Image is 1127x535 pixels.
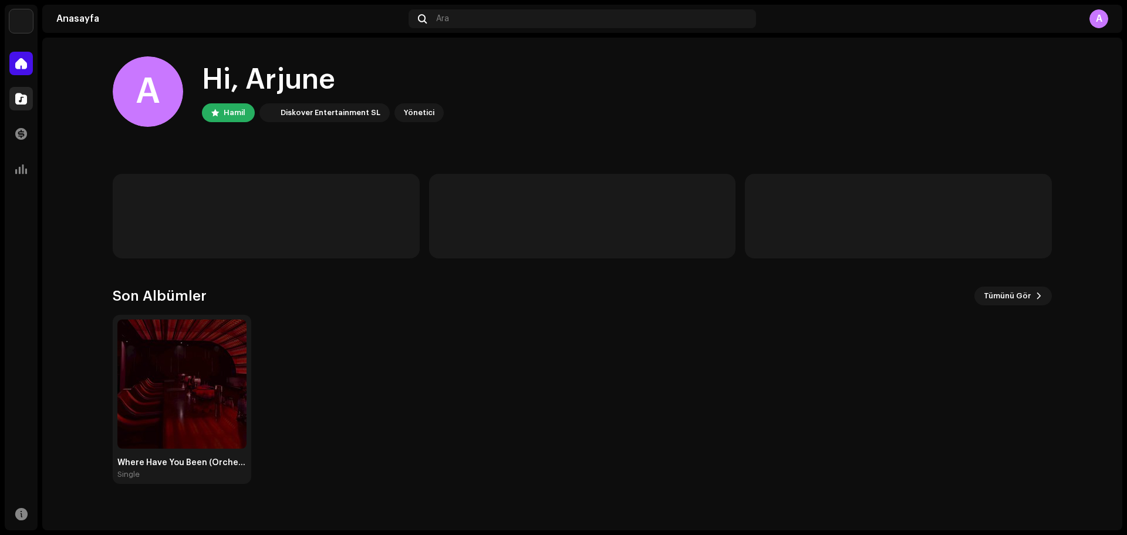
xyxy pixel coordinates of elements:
img: 297a105e-aa6c-4183-9ff4-27133c00f2e2 [262,106,276,120]
div: A [113,56,183,127]
div: A [1089,9,1108,28]
img: dad6c573-f790-481b-a486-c320327f8dae [117,319,247,449]
button: Tümünü Gör [974,287,1052,305]
div: Hamil [224,106,245,120]
div: Anasayfa [56,14,404,23]
h3: Son Albümler [113,287,207,305]
div: Where Have You Been (Orchestra) [117,458,247,467]
div: Yönetici [404,106,434,120]
img: 297a105e-aa6c-4183-9ff4-27133c00f2e2 [9,9,33,33]
div: Single [117,470,140,479]
span: Tümünü Gör [984,284,1031,308]
div: Diskover Entertainment SL [281,106,380,120]
div: Hi, Arjune [202,61,444,99]
span: Ara [436,14,449,23]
